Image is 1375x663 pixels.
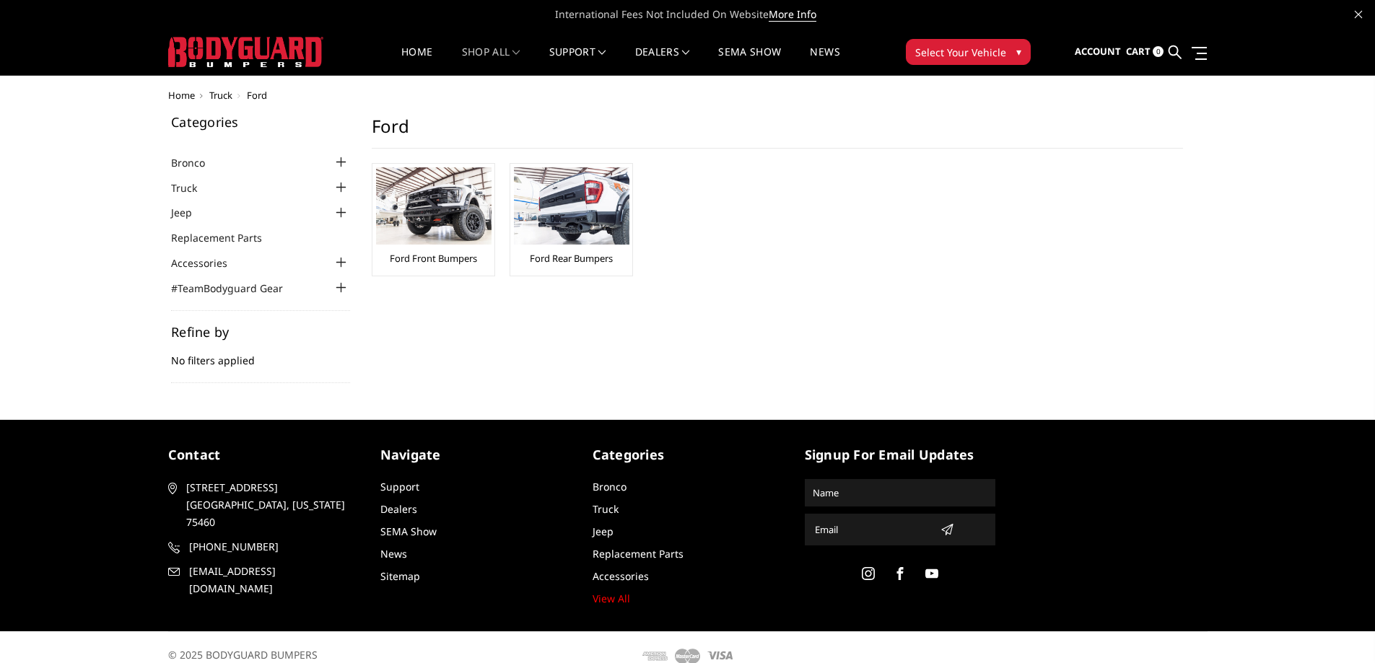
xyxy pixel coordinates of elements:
[593,480,627,493] a: Bronco
[171,230,280,245] a: Replacement Parts
[1153,46,1164,57] span: 0
[168,648,318,662] span: © 2025 BODYGUARD BUMPERS
[635,47,690,75] a: Dealers
[1075,32,1121,71] a: Account
[593,524,614,538] a: Jeep
[189,538,357,556] span: [PHONE_NUMBER]
[380,502,417,516] a: Dealers
[718,47,781,75] a: SEMA Show
[171,281,301,296] a: #TeamBodyguard Gear
[171,155,223,170] a: Bronco
[807,481,993,504] input: Name
[372,115,1183,149] h1: Ford
[168,563,359,597] a: [EMAIL_ADDRESS][DOMAIN_NAME]
[462,47,520,75] a: shop all
[593,445,783,465] h5: Categories
[593,547,684,561] a: Replacement Parts
[805,445,995,465] h5: signup for email updates
[809,518,935,541] input: Email
[1016,44,1021,59] span: ▾
[171,255,245,271] a: Accessories
[189,563,357,597] span: [EMAIL_ADDRESS][DOMAIN_NAME]
[171,325,350,383] div: No filters applied
[1075,45,1121,58] span: Account
[209,89,232,102] a: Truck
[380,524,437,538] a: SEMA Show
[906,39,1031,65] button: Select Your Vehicle
[168,445,359,465] h5: contact
[1126,32,1164,71] a: Cart 0
[593,592,630,605] a: View All
[186,479,354,531] span: [STREET_ADDRESS] [GEOGRAPHIC_DATA], [US_STATE] 75460
[1126,45,1151,58] span: Cart
[380,569,420,583] a: Sitemap
[380,480,419,493] a: Support
[247,89,267,102] span: Ford
[168,37,323,67] img: BODYGUARD BUMPERS
[915,45,1006,60] span: Select Your Vehicle
[171,180,215,196] a: Truck
[168,538,359,556] a: [PHONE_NUMBER]
[171,325,350,338] h5: Refine by
[769,7,816,22] a: More Info
[549,47,606,75] a: Support
[530,252,613,265] a: Ford Rear Bumpers
[390,252,477,265] a: Ford Front Bumpers
[593,569,649,583] a: Accessories
[171,115,350,128] h5: Categories
[171,205,210,220] a: Jeep
[593,502,619,516] a: Truck
[380,445,571,465] h5: Navigate
[810,47,839,75] a: News
[168,89,195,102] a: Home
[380,547,407,561] a: News
[401,47,432,75] a: Home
